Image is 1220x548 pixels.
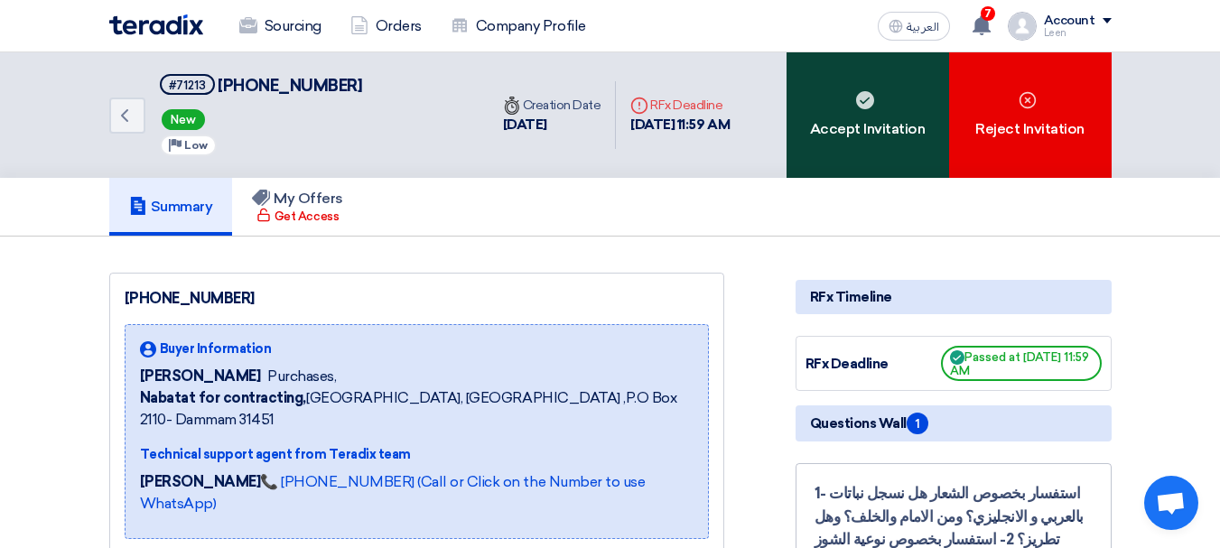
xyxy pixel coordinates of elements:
[140,473,646,512] a: 📞 [PHONE_NUMBER] (Call or Click on the Number to use WhatsApp)
[949,52,1112,178] div: Reject Invitation
[225,6,336,46] a: Sourcing
[503,115,601,135] div: [DATE]
[160,339,272,358] span: Buyer Information
[630,96,730,115] div: RFx Deadline
[109,14,203,35] img: Teradix logo
[140,387,694,431] span: [GEOGRAPHIC_DATA], [GEOGRAPHIC_DATA] ,P.O Box 2110- Dammam 31451
[184,139,208,152] span: Low
[140,389,306,406] b: Nabatat for contracting,
[503,96,601,115] div: Creation Date
[109,178,233,236] a: Summary
[981,6,995,21] span: 7
[169,79,206,91] div: #71213
[218,76,362,96] span: [PHONE_NUMBER]
[140,366,261,387] span: [PERSON_NAME]
[256,208,339,226] div: Get Access
[810,413,928,434] span: Questions Wall
[1044,28,1112,38] div: Leen
[140,445,694,464] div: Technical support agent from Teradix team
[336,6,436,46] a: Orders
[806,354,941,375] div: RFx Deadline
[232,178,363,236] a: My Offers Get Access
[796,280,1112,314] div: RFx Timeline
[1008,12,1037,41] img: profile_test.png
[907,21,939,33] span: العربية
[1144,476,1198,530] div: Open chat
[787,52,949,178] div: Accept Invitation
[941,346,1102,381] span: Passed at [DATE] 11:59 AM
[129,198,213,216] h5: Summary
[140,473,261,490] strong: [PERSON_NAME]
[630,115,730,135] div: [DATE] 11:59 AM
[1044,14,1095,29] div: Account
[252,190,343,208] h5: My Offers
[907,413,928,434] span: 1
[436,6,601,46] a: Company Profile
[160,74,363,97] h5: 4087-911-8100015627
[267,366,336,387] span: Purchases,
[162,109,205,130] span: New
[878,12,950,41] button: العربية
[125,288,709,310] div: [PHONE_NUMBER]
